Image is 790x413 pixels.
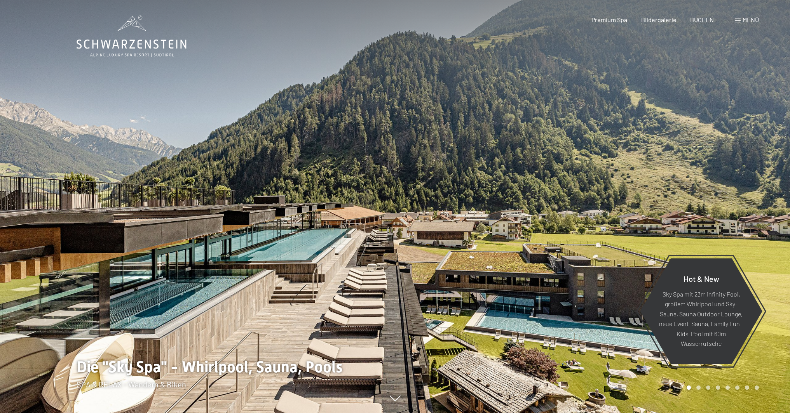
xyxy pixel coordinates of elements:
a: Bildergalerie [641,16,677,23]
div: Carousel Page 6 [735,385,739,390]
p: Sky Spa mit 23m Infinity Pool, großem Whirlpool und Sky-Sauna, Sauna Outdoor Lounge, neue Event-S... [659,289,743,349]
div: Carousel Page 1 (Current Slide) [687,385,691,390]
a: Premium Spa [591,16,627,23]
div: Carousel Page 4 [716,385,720,390]
a: BUCHEN [690,16,714,23]
div: Carousel Page 8 [755,385,759,390]
span: Hot & New [684,274,719,283]
div: Carousel Pagination [684,385,759,390]
span: Menü [743,16,759,23]
div: Carousel Page 2 [696,385,701,390]
div: Carousel Page 7 [745,385,749,390]
div: Carousel Page 3 [706,385,710,390]
div: Carousel Page 5 [725,385,730,390]
a: Hot & New Sky Spa mit 23m Infinity Pool, großem Whirlpool und Sky-Sauna, Sauna Outdoor Lounge, ne... [640,258,763,364]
